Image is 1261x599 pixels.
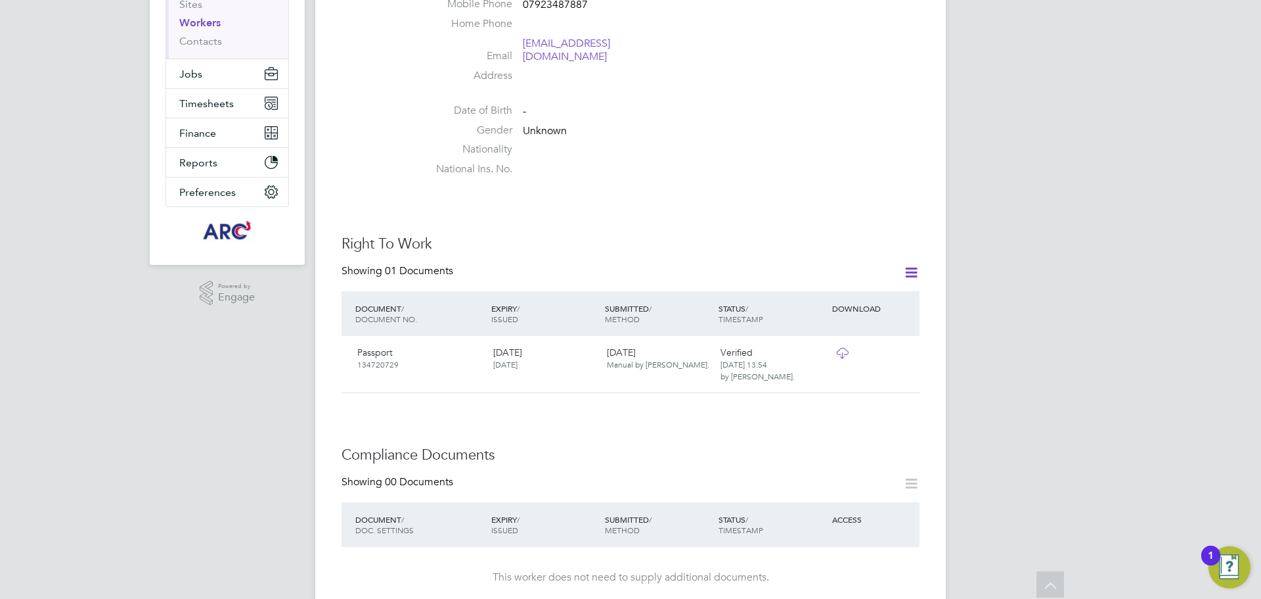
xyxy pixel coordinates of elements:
span: / [745,514,748,525]
span: METHOD [605,525,640,535]
span: ISSUED [491,525,518,535]
label: Home Phone [420,17,512,31]
a: [EMAIL_ADDRESS][DOMAIN_NAME] [523,37,610,64]
span: Powered by [218,281,255,292]
img: arcgroup-logo-retina.png [201,220,254,241]
span: Unknown [523,124,567,137]
div: This worker does not need to supply additional documents. [355,571,906,585]
button: Jobs [166,59,288,88]
span: / [517,514,520,525]
span: 134720729 [357,359,399,370]
span: [DATE] [493,359,518,370]
span: Verified [720,347,753,358]
button: Finance [166,118,288,147]
div: STATUS [715,297,829,331]
span: / [401,303,404,314]
div: Showing [342,264,456,278]
button: Open Resource Center, 1 new notification [1208,546,1250,588]
div: EXPIRY [488,297,602,331]
span: Jobs [179,68,202,80]
div: STATUS [715,508,829,542]
span: [DATE] 13:54 [720,359,767,370]
div: DOCUMENT [352,508,488,542]
span: / [649,303,652,314]
span: / [517,303,520,314]
div: ACCESS [829,508,919,531]
span: Reports [179,156,217,169]
span: ISSUED [491,314,518,324]
a: Powered byEngage [200,281,255,306]
span: / [745,303,748,314]
div: 1 [1208,556,1214,573]
span: / [401,514,404,525]
label: National Ins. No. [420,162,512,176]
label: Date of Birth [420,104,512,118]
label: Nationality [420,143,512,156]
a: Workers [179,16,221,29]
span: Engage [218,292,255,303]
span: METHOD [605,314,640,324]
a: Go to home page [166,220,289,241]
span: DOCUMENT NO. [355,314,417,324]
span: Preferences [179,186,236,199]
span: Timesheets [179,97,234,110]
span: Manual by [PERSON_NAME]. [607,359,709,370]
label: Email [420,49,512,63]
div: Passport [352,341,488,375]
div: SUBMITTED [602,508,715,542]
span: 01 Documents [385,264,453,277]
span: - [523,105,526,118]
h3: Right To Work [342,235,919,254]
div: SUBMITTED [602,297,715,331]
h3: Compliance Documents [342,446,919,465]
span: Finance [179,127,216,139]
span: TIMESTAMP [719,314,763,324]
span: DOC. SETTINGS [355,525,414,535]
div: DOWNLOAD [829,297,919,320]
div: DOCUMENT [352,297,488,331]
div: [DATE] [602,341,715,375]
span: by [PERSON_NAME]. [720,371,795,381]
div: EXPIRY [488,508,602,542]
span: / [649,514,652,525]
span: TIMESTAMP [719,525,763,535]
button: Preferences [166,178,288,206]
div: Showing [342,475,456,489]
span: 00 Documents [385,475,453,489]
button: Reports [166,148,288,177]
label: Gender [420,124,512,137]
a: Contacts [179,35,222,47]
button: Timesheets [166,89,288,118]
div: [DATE] [488,341,602,375]
label: Address [420,69,512,83]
